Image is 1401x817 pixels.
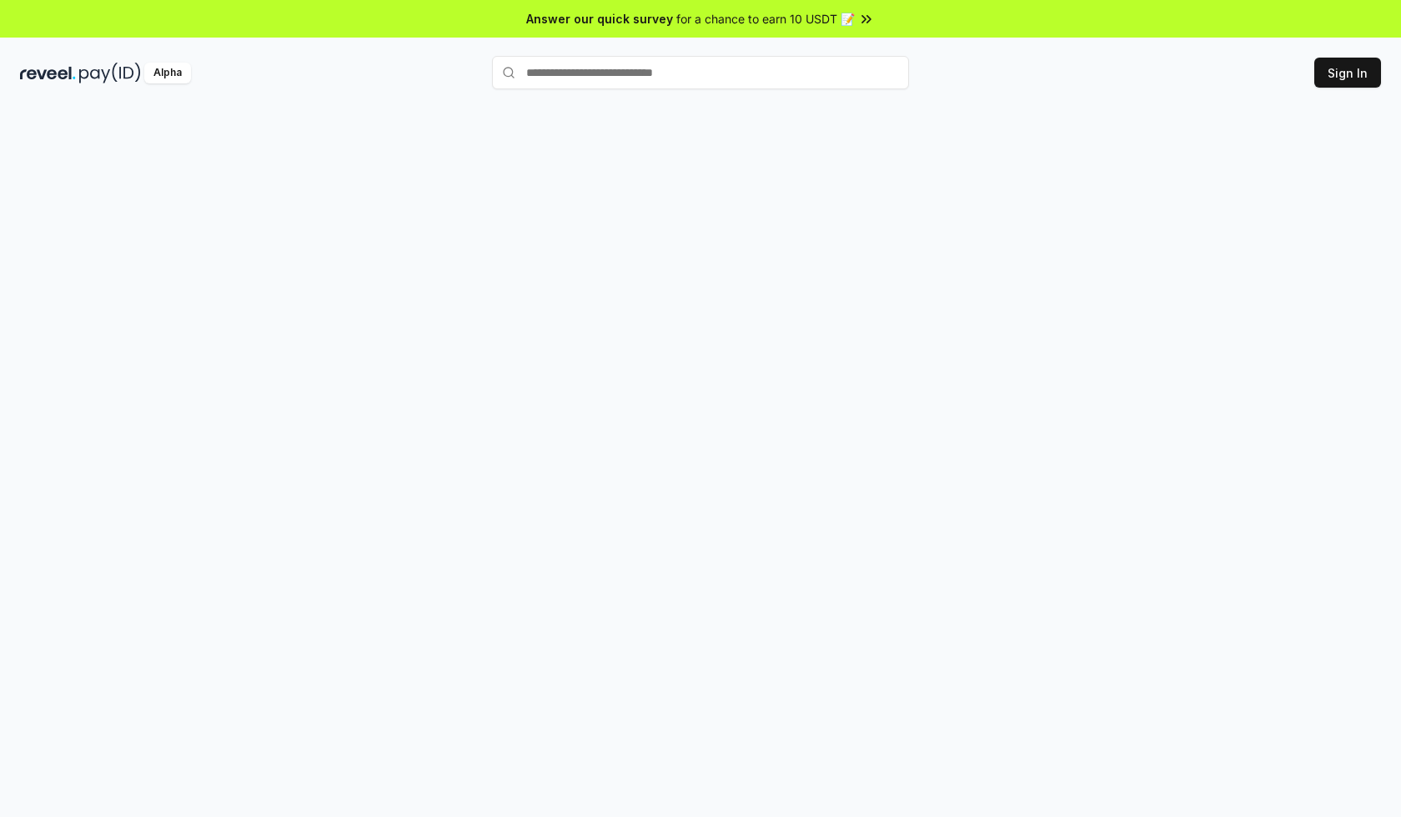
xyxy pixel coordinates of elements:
[144,63,191,83] div: Alpha
[526,10,673,28] span: Answer our quick survey
[79,63,141,83] img: pay_id
[1314,58,1381,88] button: Sign In
[20,63,76,83] img: reveel_dark
[676,10,855,28] span: for a chance to earn 10 USDT 📝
